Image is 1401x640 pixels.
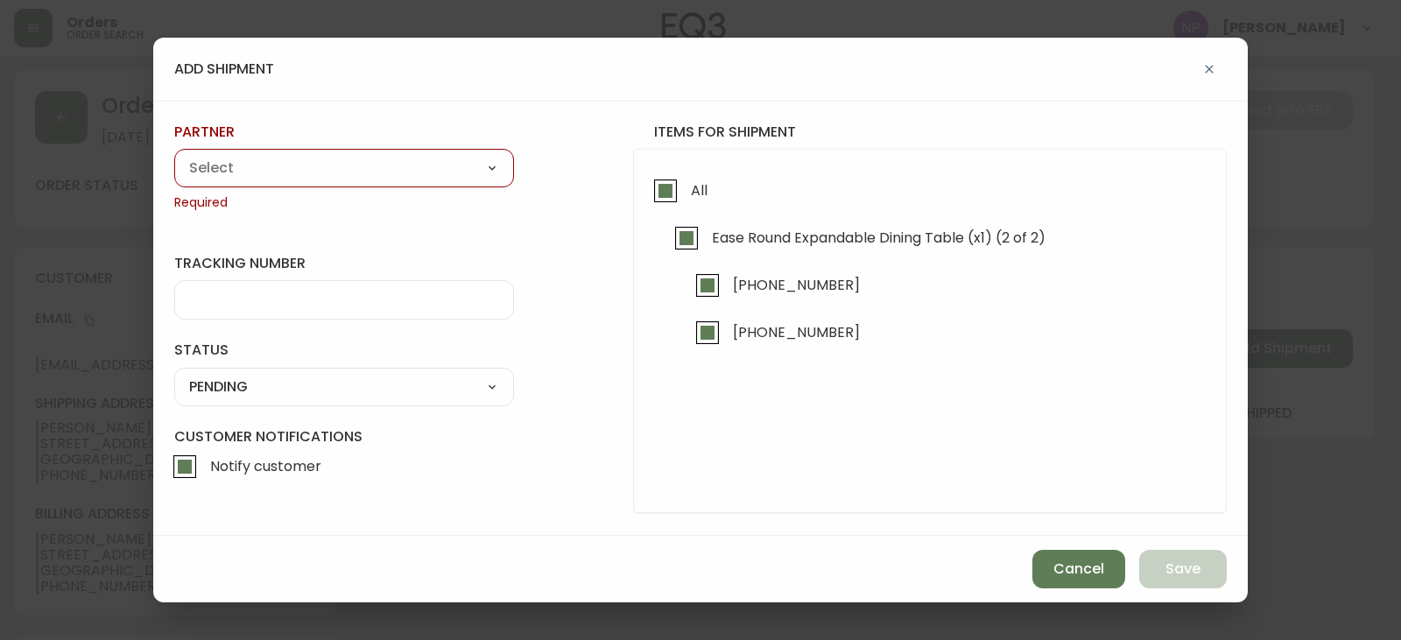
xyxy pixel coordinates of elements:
span: Ease Round Expandable Dining Table (x1) (2 of 2) [712,229,1045,247]
label: status [174,341,514,360]
span: [PHONE_NUMBER] [733,323,860,341]
span: All [691,181,708,200]
h4: items for shipment [633,123,1227,142]
button: Cancel [1032,550,1125,588]
span: Notify customer [210,457,321,475]
h4: add shipment [174,60,274,79]
label: tracking number [174,254,514,273]
span: [PHONE_NUMBER] [733,276,860,294]
span: Cancel [1053,559,1104,579]
label: Customer Notifications [174,427,514,487]
span: Required [174,194,514,212]
label: partner [174,123,514,142]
